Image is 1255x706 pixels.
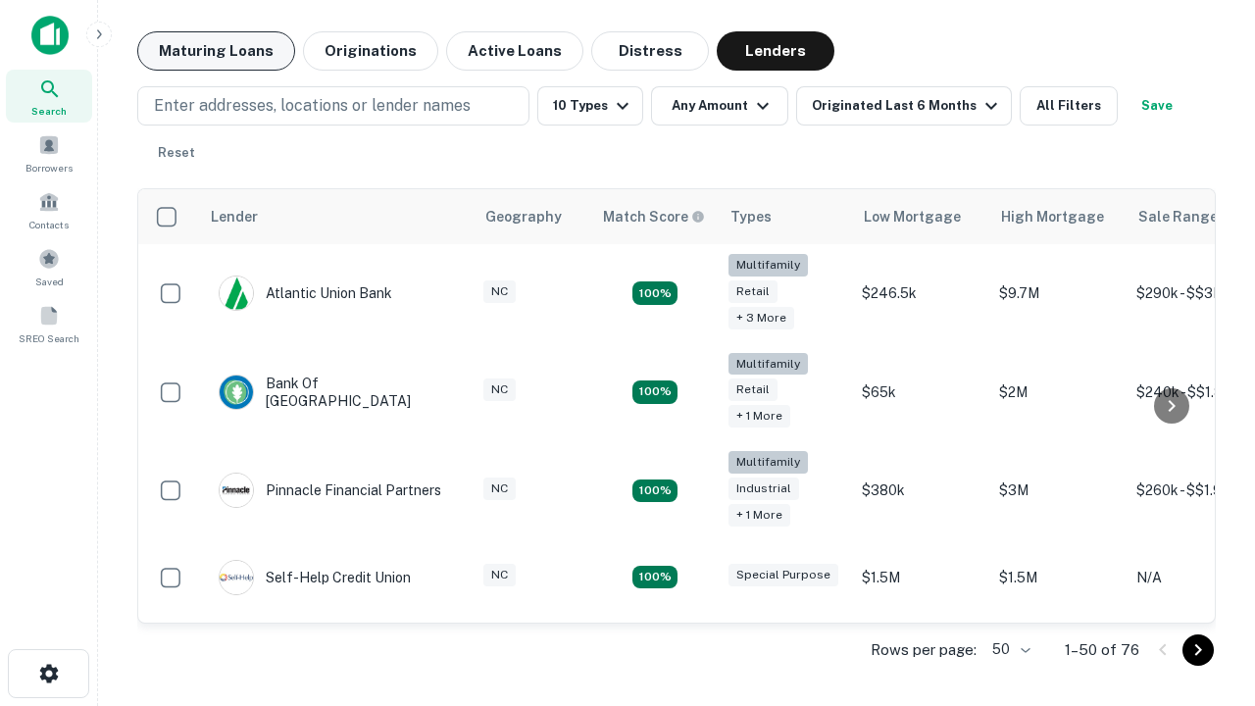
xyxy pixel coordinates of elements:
div: Multifamily [728,353,808,376]
td: $2M [989,343,1127,442]
button: Any Amount [651,86,788,126]
div: NC [483,280,516,303]
div: Matching Properties: 10, hasApolloMatch: undefined [632,281,678,305]
button: Originated Last 6 Months [796,86,1012,126]
img: picture [220,561,253,594]
p: 1–50 of 76 [1065,638,1139,662]
button: Maturing Loans [137,31,295,71]
td: $380k [852,441,989,540]
td: $9.7M [989,244,1127,343]
div: NC [483,478,516,500]
button: Reset [145,133,208,173]
th: Capitalize uses an advanced AI algorithm to match your search with the best lender. The match sco... [591,189,719,244]
img: picture [220,376,253,409]
h6: Match Score [603,206,701,227]
div: Self-help Credit Union [219,560,411,595]
div: Capitalize uses an advanced AI algorithm to match your search with the best lender. The match sco... [603,206,705,227]
div: Sale Range [1138,205,1218,228]
p: Enter addresses, locations or lender names [154,94,471,118]
div: Pinnacle Financial Partners [219,473,441,508]
div: Lender [211,205,258,228]
a: Contacts [6,183,92,236]
td: $3M [989,441,1127,540]
a: Saved [6,240,92,293]
button: Originations [303,31,438,71]
span: Saved [35,274,64,289]
p: Rows per page: [871,638,977,662]
div: High Mortgage [1001,205,1104,228]
span: Borrowers [25,160,73,176]
a: Borrowers [6,126,92,179]
div: Bank Of [GEOGRAPHIC_DATA] [219,375,454,410]
div: NC [483,378,516,401]
a: Search [6,70,92,123]
th: High Mortgage [989,189,1127,244]
div: Industrial [728,478,799,500]
button: Go to next page [1182,634,1214,666]
div: Atlantic Union Bank [219,276,392,311]
td: $1.5M [852,540,989,615]
button: Distress [591,31,709,71]
button: Lenders [717,31,834,71]
div: Multifamily [728,451,808,474]
span: Contacts [29,217,69,232]
button: Enter addresses, locations or lender names [137,86,529,126]
iframe: Chat Widget [1157,486,1255,580]
img: picture [220,277,253,310]
div: Geography [485,205,562,228]
div: Low Mortgage [864,205,961,228]
button: All Filters [1020,86,1118,126]
td: $65k [852,343,989,442]
div: Originated Last 6 Months [812,94,1003,118]
div: Retail [728,378,778,401]
img: capitalize-icon.png [31,16,69,55]
div: Retail [728,280,778,303]
div: 50 [984,635,1033,664]
th: Geography [474,189,591,244]
th: Low Mortgage [852,189,989,244]
div: Matching Properties: 17, hasApolloMatch: undefined [632,380,678,404]
div: + 1 more [728,504,790,527]
td: $246.5k [852,244,989,343]
div: + 1 more [728,405,790,428]
button: Active Loans [446,31,583,71]
div: Matching Properties: 13, hasApolloMatch: undefined [632,479,678,503]
span: SREO Search [19,330,79,346]
th: Types [719,189,852,244]
div: NC [483,564,516,586]
div: + 3 more [728,307,794,329]
button: Save your search to get updates of matches that match your search criteria. [1126,86,1188,126]
div: Multifamily [728,254,808,277]
div: Special Purpose [728,564,838,586]
img: picture [220,474,253,507]
div: Matching Properties: 11, hasApolloMatch: undefined [632,566,678,589]
th: Lender [199,189,474,244]
button: 10 Types [537,86,643,126]
span: Search [31,103,67,119]
td: $1.5M [989,540,1127,615]
div: Types [730,205,772,228]
a: SREO Search [6,297,92,350]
